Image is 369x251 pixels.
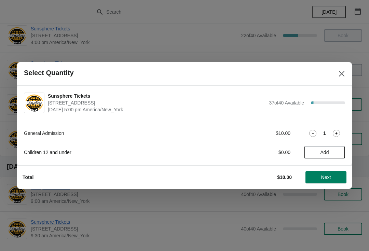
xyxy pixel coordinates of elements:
[320,150,329,155] span: Add
[321,175,331,180] span: Next
[24,94,44,112] img: Sunsphere Tickets | 810 Clinch Avenue, Knoxville, TN, USA | October 3 | 5:00 pm America/New_York
[269,100,304,106] span: 37 of 40 Available
[227,149,290,156] div: $0.00
[336,68,348,80] button: Close
[48,99,265,106] span: [STREET_ADDRESS]
[48,93,265,99] span: Sunsphere Tickets
[24,69,74,77] h2: Select Quantity
[23,175,33,180] strong: Total
[227,130,290,137] div: $10.00
[48,106,265,113] span: [DATE] 5:00 pm America/New_York
[277,175,292,180] strong: $10.00
[305,171,346,183] button: Next
[323,130,326,137] strong: 1
[304,146,345,158] button: Add
[24,149,214,156] div: Children 12 and under
[24,130,214,137] div: General Admission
